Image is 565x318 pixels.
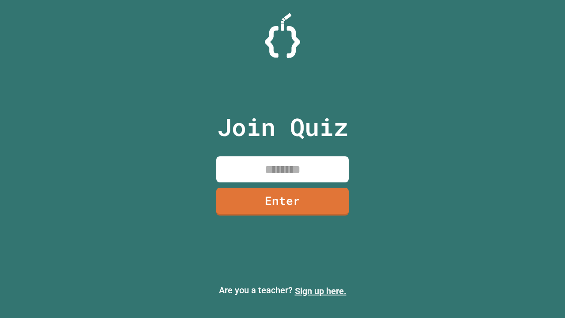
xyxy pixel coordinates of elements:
img: Logo.svg [265,13,300,58]
iframe: chat widget [492,244,556,282]
p: Are you a teacher? [7,284,558,298]
iframe: chat widget [528,283,556,309]
p: Join Quiz [217,109,348,145]
a: Sign up here. [295,286,347,296]
a: Enter [216,188,349,216]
